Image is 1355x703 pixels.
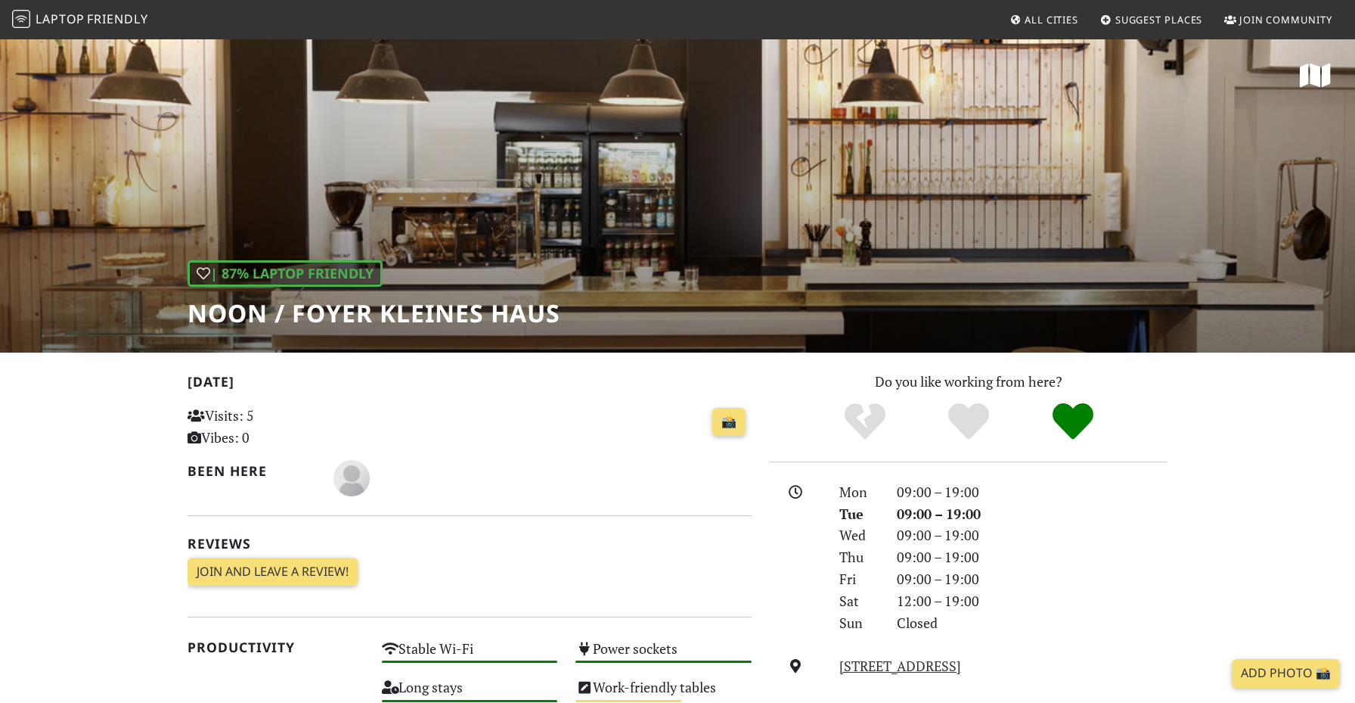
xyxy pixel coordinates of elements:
[87,11,147,27] span: Friendly
[188,558,358,586] a: Join and leave a review!
[830,503,888,525] div: Tue
[770,371,1167,393] p: Do you like working from here?
[333,460,370,496] img: blank-535327c66bd565773addf3077783bbfce4b00ec00e9fd257753287c682c7fa38.png
[888,612,1177,634] div: Closed
[12,10,30,28] img: LaptopFriendly
[1003,6,1084,33] a: All Cities
[333,468,370,486] span: Paula Menzel
[566,636,761,675] div: Power sockets
[188,405,364,449] p: Visits: 5 Vibes: 0
[813,401,917,443] div: No
[830,546,888,568] div: Thu
[188,536,752,552] h2: Reviews
[712,408,746,437] a: 📸
[888,546,1177,568] div: 09:00 – 19:00
[1239,13,1332,26] span: Join Community
[830,481,888,503] div: Mon
[888,568,1177,590] div: 09:00 – 19:00
[888,524,1177,546] div: 09:00 – 19:00
[188,299,560,328] h1: noon / Foyer Kleines Haus
[830,524,888,546] div: Wed
[188,374,752,396] h2: [DATE]
[373,636,567,675] div: Stable Wi-Fi
[1025,13,1078,26] span: All Cities
[888,590,1177,612] div: 12:00 – 19:00
[188,463,315,479] h2: Been here
[36,11,85,27] span: Laptop
[830,568,888,590] div: Fri
[888,481,1177,503] div: 09:00 – 19:00
[188,639,364,655] h2: Productivity
[916,401,1021,443] div: Yes
[888,503,1177,525] div: 09:00 – 19:00
[1115,13,1203,26] span: Suggest Places
[830,612,888,634] div: Sun
[1218,6,1338,33] a: Join Community
[1232,659,1340,688] a: Add Photo 📸
[12,7,148,33] a: LaptopFriendly LaptopFriendly
[830,590,888,612] div: Sat
[188,260,383,287] div: | 87% Laptop Friendly
[839,657,961,675] a: [STREET_ADDRESS]
[1021,401,1125,443] div: Definitely!
[1094,6,1209,33] a: Suggest Places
